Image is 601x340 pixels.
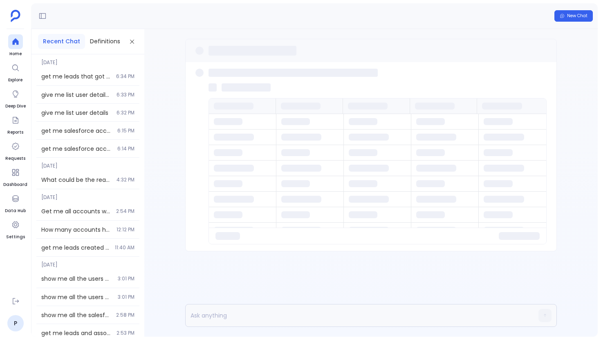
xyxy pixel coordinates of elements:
[7,113,23,136] a: Reports
[41,91,112,99] span: give me list user details from salesforce accounts
[5,139,25,162] a: Requests
[7,315,24,331] a: P
[41,109,112,117] span: give me list user details
[117,177,135,183] span: 4:32 PM
[118,294,135,300] span: 3:01 PM
[117,145,135,152] span: 6:14 PM
[41,207,111,215] span: Get me all accounts where csm is Sean
[41,311,111,319] span: show me all the salesforce users for the last 2 years
[11,10,20,22] img: petavue logo
[117,92,135,98] span: 6:33 PM
[5,208,26,214] span: Data Hub
[41,329,112,337] span: get me leads and associated campaign details
[3,181,27,188] span: Dashboard
[41,293,113,301] span: show me all the users with billing city in Florida
[117,127,135,134] span: 6:15 PM
[38,34,85,49] button: Recent Chat
[36,158,139,169] span: [DATE]
[7,129,23,136] span: Reports
[115,244,135,251] span: 11:40 AM
[36,257,139,268] span: [DATE]
[41,176,112,184] span: What could be the reasons few accounts do not have contacts attached to it?
[41,72,111,81] span: get me leads that got converted in last 3 years plus the connected accounts with it
[567,13,588,19] span: New Chat
[3,165,27,188] a: Dashboard
[41,275,113,283] span: show me all the users with billing city in Florida
[8,51,23,57] span: Home
[41,244,110,252] span: get me leads created data and salesforce campaign members in a single table
[117,110,135,116] span: 6:32 PM
[41,127,112,135] span: get me salesforce accounts when it is last updated and salesforce users account details
[117,226,135,233] span: 12:12 PM
[5,155,25,162] span: Requests
[85,34,125,49] button: Definitions
[41,226,112,234] span: How many accounts have atleast one open opportunity?
[116,73,135,80] span: 6:34 PM
[554,10,593,22] button: New Chat
[5,87,26,110] a: Deep Dive
[8,77,23,83] span: Explore
[5,103,26,110] span: Deep Dive
[117,330,135,336] span: 2:53 PM
[36,189,139,201] span: [DATE]
[6,217,25,240] a: Settings
[5,191,26,214] a: Data Hub
[116,208,135,215] span: 2:54 PM
[118,275,135,282] span: 3:01 PM
[8,34,23,57] a: Home
[6,234,25,240] span: Settings
[41,145,112,153] span: get me salesforce accounts when it is last updated
[116,312,135,318] span: 2:58 PM
[36,54,139,66] span: [DATE]
[8,60,23,83] a: Explore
